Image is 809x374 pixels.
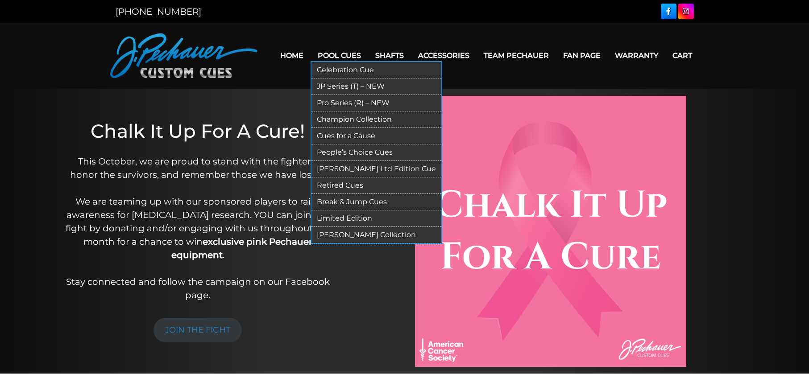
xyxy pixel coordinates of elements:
h1: Chalk It Up For A Cure! [65,120,331,142]
a: Champion Collection [311,111,441,128]
img: Pechauer Custom Cues [110,33,257,78]
a: Fan Page [556,44,608,67]
a: [PHONE_NUMBER] [116,6,201,17]
a: Warranty [608,44,665,67]
strong: exclusive pink Pechauer equipment [171,236,312,260]
a: [PERSON_NAME] Ltd Edition Cue [311,161,441,177]
a: Retired Cues [311,177,441,194]
a: JOIN THE FIGHT [154,318,242,342]
p: This October, we are proud to stand with the fighters, honor the survivors, and remember those we... [65,155,331,302]
a: People’s Choice Cues [311,144,441,161]
a: Accessories [411,44,477,67]
a: Celebration Cue [311,62,441,78]
a: Cues for a Cause [311,128,441,144]
a: Pool Cues [311,44,368,67]
a: Cart [665,44,699,67]
a: Team Pechauer [477,44,556,67]
a: Break & Jump Cues [311,194,441,210]
a: Shafts [368,44,411,67]
a: [PERSON_NAME] Collection [311,227,441,243]
a: Home [273,44,311,67]
a: Limited Edition [311,210,441,227]
a: JP Series (T) – NEW [311,78,441,95]
a: Pro Series (R) – NEW [311,95,441,111]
